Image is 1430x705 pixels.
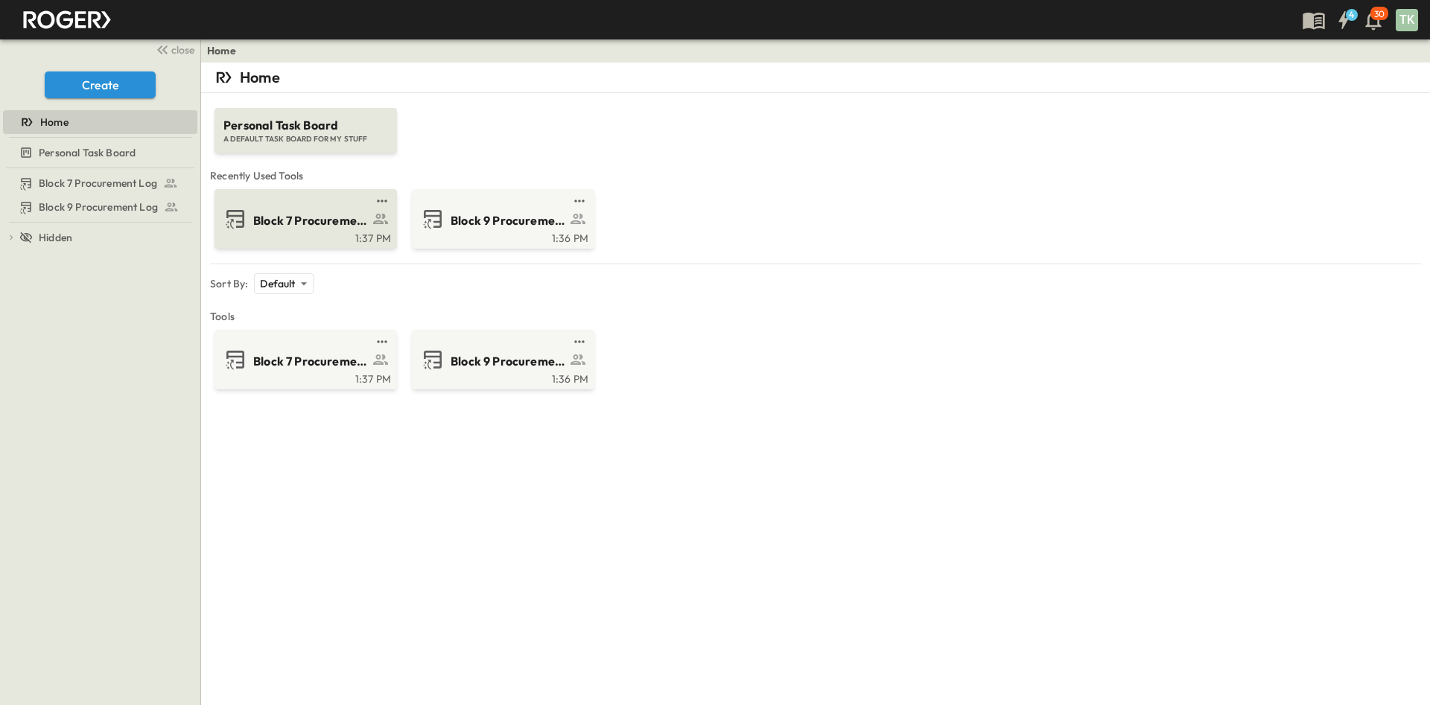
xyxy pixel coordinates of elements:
[415,207,588,231] a: Block 9 Procurement Log
[213,93,398,153] a: Personal Task BoardA DEFAULT TASK BOARD FOR MY STUFF
[415,348,588,371] a: Block 9 Procurement Log
[240,67,280,88] p: Home
[210,309,1421,324] span: Tools
[39,230,72,245] span: Hidden
[253,212,369,229] span: Block 7 Procurement Log
[260,276,295,291] p: Default
[415,371,588,383] a: 1:36 PM
[40,115,69,130] span: Home
[207,43,236,58] a: Home
[1374,8,1385,20] p: 30
[39,176,157,191] span: Block 7 Procurement Log
[3,173,194,194] a: Block 7 Procurement Log
[210,276,248,291] p: Sort By:
[571,333,588,351] button: test
[217,231,391,243] a: 1:37 PM
[217,348,391,371] a: Block 7 Procurement Log
[373,192,391,210] button: test
[253,353,369,370] span: Block 7 Procurement Log
[3,112,194,133] a: Home
[3,197,194,217] a: Block 9 Procurement Log
[254,273,313,294] div: Default
[415,231,588,243] a: 1:36 PM
[451,353,566,370] span: Block 9 Procurement Log
[217,207,391,231] a: Block 7 Procurement Log
[3,171,197,195] div: Block 7 Procurement Logtest
[1396,9,1418,31] div: TK
[3,195,197,219] div: Block 9 Procurement Logtest
[210,168,1421,183] span: Recently Used Tools
[1349,9,1354,21] h6: 4
[171,42,194,57] span: close
[217,371,391,383] a: 1:37 PM
[45,71,156,98] button: Create
[207,43,245,58] nav: breadcrumbs
[373,333,391,351] button: test
[571,192,588,210] button: test
[39,200,158,214] span: Block 9 Procurement Log
[1329,7,1358,34] button: 4
[1394,7,1420,33] button: TK
[223,134,388,144] span: A DEFAULT TASK BOARD FOR MY STUFF
[3,141,197,165] div: Personal Task Boardtest
[39,145,136,160] span: Personal Task Board
[150,39,197,60] button: close
[451,212,566,229] span: Block 9 Procurement Log
[223,117,388,134] span: Personal Task Board
[3,142,194,163] a: Personal Task Board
